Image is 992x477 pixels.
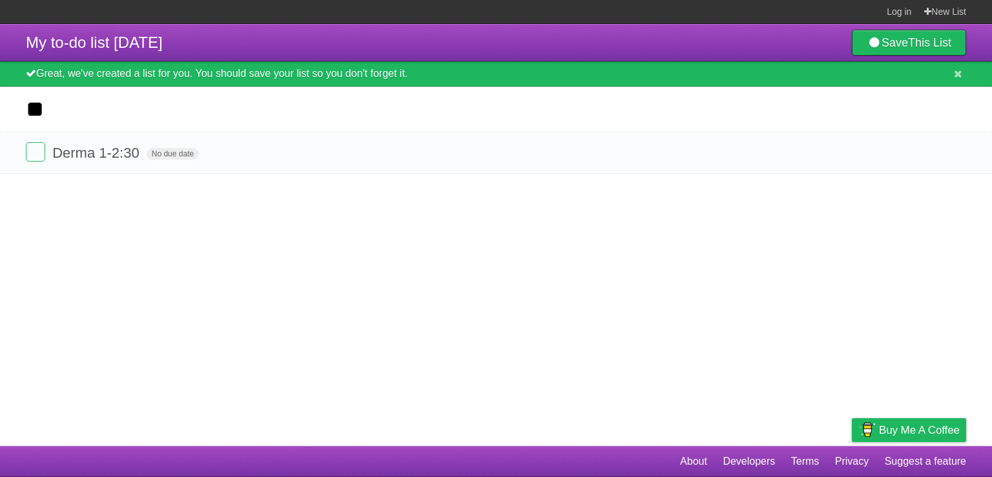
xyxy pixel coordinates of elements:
[723,449,775,474] a: Developers
[908,36,951,49] b: This List
[791,449,820,474] a: Terms
[26,34,163,51] span: My to-do list [DATE]
[858,419,876,441] img: Buy me a coffee
[147,148,199,160] span: No due date
[835,449,869,474] a: Privacy
[852,30,966,56] a: SaveThis List
[852,418,966,442] a: Buy me a coffee
[680,449,707,474] a: About
[26,142,45,162] label: Done
[885,449,966,474] a: Suggest a feature
[879,419,960,441] span: Buy me a coffee
[52,145,143,161] span: Derma 1-2:30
